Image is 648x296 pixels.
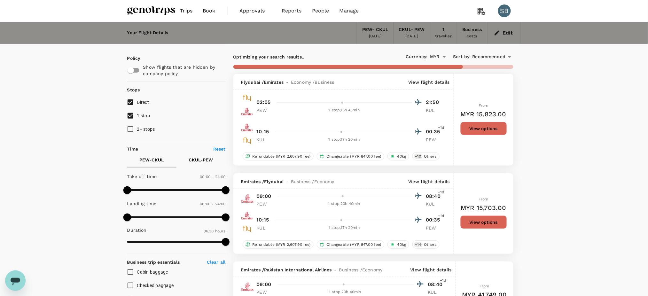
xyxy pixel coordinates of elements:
span: Business / [291,178,314,185]
div: 1 stop , 17h 20min [277,136,412,143]
span: Reports [282,7,302,15]
span: Economy [314,178,334,185]
div: [DATE] [405,33,418,40]
div: SB [498,4,511,17]
span: Cabin baggage [137,269,168,275]
p: View flight details [410,267,452,273]
p: Policy [127,55,133,61]
span: From [480,284,489,288]
p: Landing time [127,200,157,207]
div: 40kg [387,240,409,249]
img: FZ [241,135,253,147]
div: Your Flight Details [127,29,168,36]
img: EK [241,121,253,133]
p: Take off time [127,173,157,180]
p: 10:15 [257,216,269,224]
div: Changeable (MYR 847.00 fee) [317,152,384,160]
span: Business [315,79,334,85]
span: Changeable (MYR 847.00 fee) [324,154,384,159]
div: +14Others [412,240,440,249]
p: KUL [428,289,444,295]
span: Others [421,154,439,159]
span: Changeable (MYR 847.00 fee) [324,242,384,247]
p: 09:00 [257,281,271,288]
div: 1 stop , 17h 20min [277,225,412,231]
div: 1 stop , 20h 40min [277,201,412,207]
span: 40kg [395,154,409,159]
div: traveller [435,33,452,40]
div: PEW - CKUL [362,26,388,33]
span: Recommended [472,53,506,60]
span: Economy [362,267,382,273]
div: 1 stop , 20h 40min [277,289,414,295]
p: 00:35 [426,216,442,224]
p: Time [127,146,138,152]
p: Clear all [207,259,225,265]
span: + 10 [414,154,423,159]
span: Manage [340,7,359,15]
span: 2+ stops [137,127,155,132]
p: View flight details [409,178,450,185]
span: Flydubai / Emirates [241,79,284,85]
h6: MYR 15,823.00 [461,109,506,119]
div: Changeable (MYR 847.00 fee) [317,240,384,249]
button: Edit [493,28,516,38]
h6: MYR 15,703.00 [461,203,506,213]
span: From [479,197,488,201]
img: Genotrips - ALL [127,4,175,18]
span: Checked baggage [137,283,174,288]
p: PEW [257,107,273,113]
span: Direct [137,100,149,105]
button: Open [440,52,449,61]
p: 02:05 [257,98,271,106]
span: From [479,103,488,108]
span: Approvals [239,7,271,15]
button: View options [460,215,507,229]
span: Book [203,7,215,15]
p: KUL [257,136,273,143]
span: People [312,7,329,15]
p: CKUL - PEW [189,157,213,163]
div: CKUL - PEW [399,26,425,33]
span: 36.30 hours [204,229,226,233]
span: Economy / [291,79,315,85]
div: 40kg [387,152,409,160]
span: Refundable (MYR 2,607.90 fee) [250,154,313,159]
strong: Business trip essentials [127,260,180,265]
span: Emirates / Pakistan International Airlines [241,267,332,273]
iframe: Button to launch messaging window [5,270,26,291]
span: - [332,267,339,273]
p: PEW [257,201,273,207]
p: 00:35 [426,128,442,136]
p: KUL [257,225,273,231]
span: +1d [440,277,446,284]
img: FZ [241,223,253,235]
p: PEW [257,289,273,295]
p: View flight details [409,79,450,85]
span: +1d [438,189,444,196]
span: - [284,178,291,185]
img: FZ [241,92,253,104]
div: Refundable (MYR 2,607.90 fee) [243,152,314,160]
p: 08:40 [428,281,444,288]
div: +10Others [412,152,440,160]
span: + 14 [414,242,423,247]
span: Others [421,242,439,247]
span: 00:00 - 24:00 [200,175,226,179]
div: 1 stop , 16h 45min [277,107,412,113]
img: EK [241,105,253,117]
p: Optimizing your search results.. [233,54,373,60]
img: EK [241,192,254,205]
span: Sort by : [453,53,471,60]
img: EK [241,210,253,222]
p: Duration [127,227,147,233]
div: Refundable (MYR 2,607.90 fee) [243,240,314,249]
div: 1 [443,26,445,33]
span: Refundable (MYR 2,607.90 fee) [250,242,313,247]
p: PEW [426,225,442,231]
span: 00:00 - 24:00 [200,202,226,206]
p: KUL [426,107,442,113]
p: PEW - CKUL [140,157,164,163]
span: - [284,79,291,85]
p: 08:40 [426,192,442,200]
